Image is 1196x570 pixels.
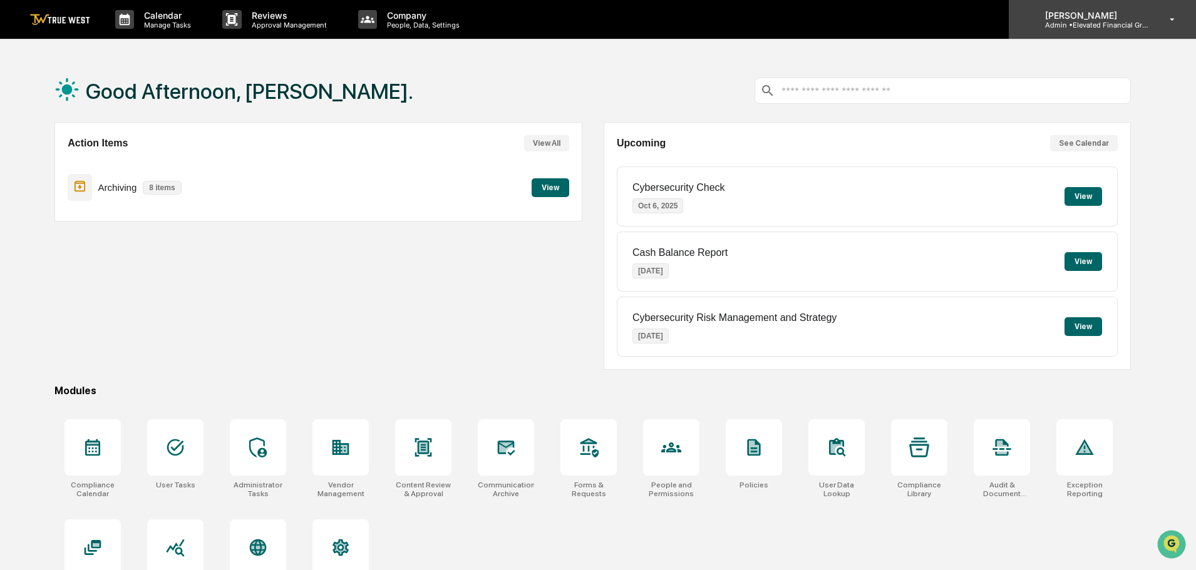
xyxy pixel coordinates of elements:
[103,256,155,268] span: Attestations
[1065,252,1102,271] button: View
[1056,481,1113,498] div: Exception Reporting
[30,14,90,26] img: logo
[86,251,160,273] a: 🗄️Attestations
[39,204,101,214] span: [PERSON_NAME]
[377,21,466,29] p: People, Data, Settings
[1035,21,1152,29] p: Admin • Elevated Financial Group
[617,138,666,149] h2: Upcoming
[532,178,569,197] button: View
[54,385,1131,397] div: Modules
[8,275,84,297] a: 🔎Data Lookup
[13,257,23,267] div: 🖐️
[632,182,725,193] p: Cybersecurity Check
[26,96,49,118] img: 8933085812038_c878075ebb4cc5468115_72.jpg
[632,328,669,344] p: [DATE]
[156,481,195,489] div: User Tasks
[213,99,228,115] button: Start new chat
[25,280,79,292] span: Data Lookup
[395,481,451,498] div: Content Review & Approval
[808,481,865,498] div: User Data Lookup
[377,10,466,21] p: Company
[1035,10,1152,21] p: [PERSON_NAME]
[68,138,128,149] h2: Action Items
[134,10,197,21] p: Calendar
[242,10,333,21] p: Reviews
[1050,135,1118,151] button: See Calendar
[88,310,152,320] a: Powered byPylon
[632,263,669,278] p: [DATE]
[13,158,33,178] img: Tammy Steffen
[524,135,569,151] button: View All
[134,21,197,29] p: Manage Tasks
[1156,529,1190,562] iframe: Open customer support
[13,26,228,46] p: How can we help?
[560,481,617,498] div: Forms & Requests
[532,181,569,193] a: View
[632,198,683,213] p: Oct 6, 2025
[230,481,286,498] div: Administrator Tasks
[13,192,33,212] img: Tammy Steffen
[242,21,333,29] p: Approval Management
[111,170,137,180] span: [DATE]
[8,251,86,273] a: 🖐️Preclearance
[39,170,101,180] span: [PERSON_NAME]
[125,310,152,320] span: Pylon
[1065,187,1102,206] button: View
[104,204,108,214] span: •
[104,170,108,180] span: •
[56,96,205,108] div: Start new chat
[13,96,35,118] img: 1746055101610-c473b297-6a78-478c-a979-82029cc54cd1
[13,281,23,291] div: 🔎
[98,182,137,193] p: Archiving
[111,204,137,214] span: [DATE]
[891,481,947,498] div: Compliance Library
[86,79,413,104] h1: Good Afternoon, [PERSON_NAME].
[643,481,699,498] div: People and Permissions
[13,139,84,149] div: Past conversations
[64,481,121,498] div: Compliance Calendar
[478,481,534,498] div: Communications Archive
[974,481,1030,498] div: Audit & Document Logs
[632,312,837,323] p: Cybersecurity Risk Management and Strategy
[740,481,768,489] div: Policies
[194,136,228,151] button: See all
[25,256,81,268] span: Preclearance
[143,181,181,195] p: 8 items
[312,481,369,498] div: Vendor Management
[1065,317,1102,336] button: View
[91,257,101,267] div: 🗄️
[56,108,172,118] div: We're available if you need us!
[632,247,728,258] p: Cash Balance Report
